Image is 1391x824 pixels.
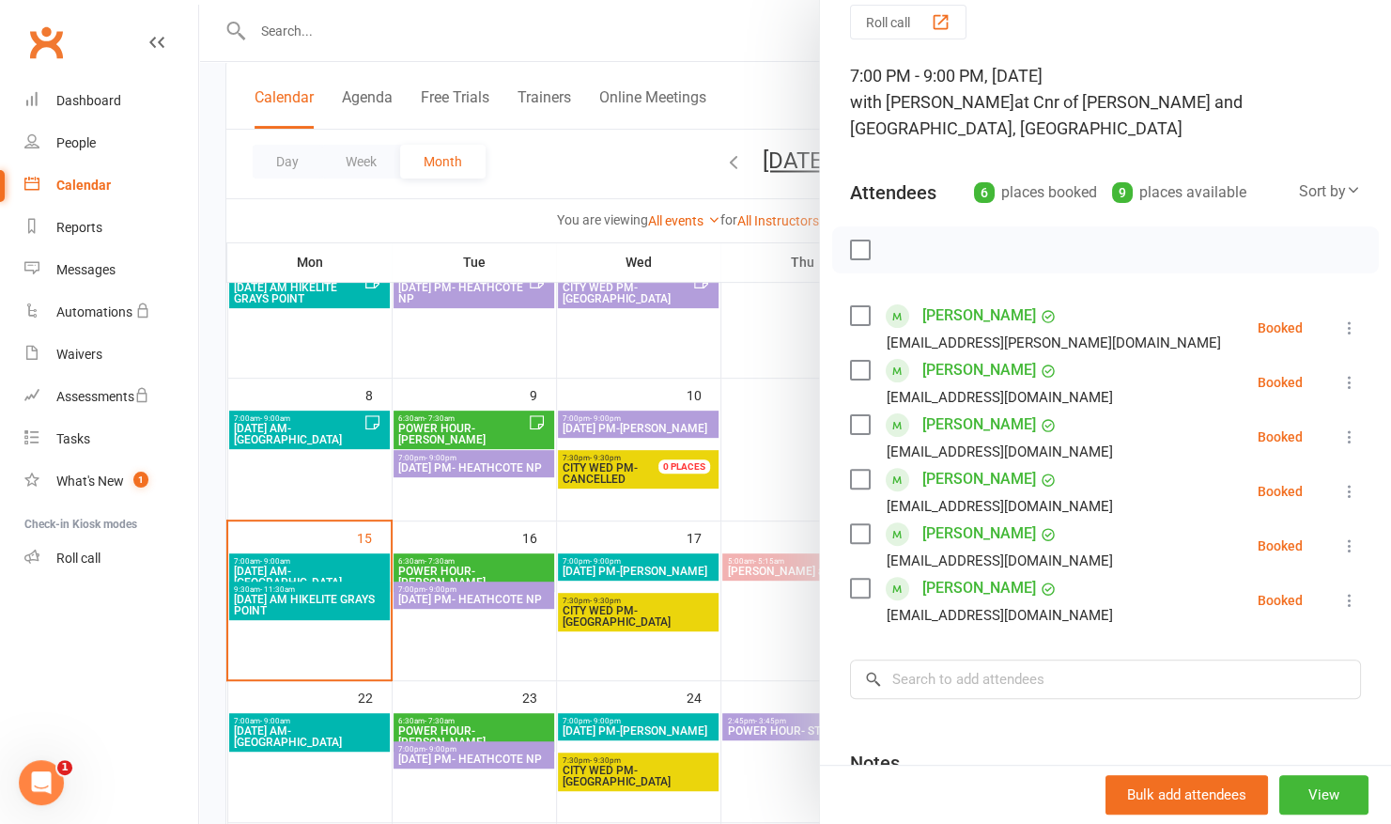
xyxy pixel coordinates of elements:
a: Assessments [24,376,198,418]
div: 7:00 PM - 9:00 PM, [DATE] [850,63,1361,142]
a: [PERSON_NAME] [922,519,1036,549]
span: at Cnr of [PERSON_NAME] and [GEOGRAPHIC_DATA], [GEOGRAPHIC_DATA] [850,92,1243,138]
div: Waivers [56,347,102,362]
div: Calendar [56,178,111,193]
div: [EMAIL_ADDRESS][DOMAIN_NAME] [887,494,1113,519]
a: Reports [24,207,198,249]
div: [EMAIL_ADDRESS][DOMAIN_NAME] [887,385,1113,410]
a: Clubworx [23,19,70,66]
div: places booked [974,179,1097,206]
a: Tasks [24,418,198,460]
a: Waivers [24,334,198,376]
div: 9 [1112,182,1133,203]
a: Roll call [24,537,198,580]
div: Booked [1258,485,1303,498]
div: Assessments [56,389,149,404]
span: with [PERSON_NAME] [850,92,1014,112]
div: 6 [974,182,995,203]
button: Bulk add attendees [1105,775,1268,815]
a: People [24,122,198,164]
div: Booked [1258,594,1303,607]
div: Roll call [56,551,100,566]
span: 1 [133,472,148,488]
button: View [1279,775,1368,815]
div: Attendees [850,179,936,206]
div: Booked [1258,430,1303,443]
div: Dashboard [56,93,121,108]
button: Roll call [850,5,966,39]
div: [EMAIL_ADDRESS][DOMAIN_NAME] [887,603,1113,628]
div: Sort by [1299,179,1361,204]
div: [EMAIL_ADDRESS][PERSON_NAME][DOMAIN_NAME] [887,331,1221,355]
a: [PERSON_NAME] [922,301,1036,331]
div: Messages [56,262,116,277]
div: People [56,135,96,150]
a: Messages [24,249,198,291]
div: Booked [1258,376,1303,389]
a: What's New1 [24,460,198,503]
a: [PERSON_NAME] [922,464,1036,494]
div: What's New [56,474,124,489]
div: Notes [850,750,900,776]
div: places available [1112,179,1246,206]
a: Dashboard [24,80,198,122]
span: 1 [57,760,72,775]
div: Tasks [56,431,90,446]
iframe: Intercom live chat [19,760,64,805]
a: Calendar [24,164,198,207]
div: Automations [56,304,132,319]
a: [PERSON_NAME] [922,410,1036,440]
a: Automations [24,291,198,334]
div: Reports [56,220,102,235]
div: [EMAIL_ADDRESS][DOMAIN_NAME] [887,440,1113,464]
input: Search to add attendees [850,660,1361,699]
a: [PERSON_NAME] [922,573,1036,603]
a: [PERSON_NAME] [922,355,1036,385]
div: [EMAIL_ADDRESS][DOMAIN_NAME] [887,549,1113,573]
div: Booked [1258,539,1303,552]
div: Booked [1258,321,1303,334]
